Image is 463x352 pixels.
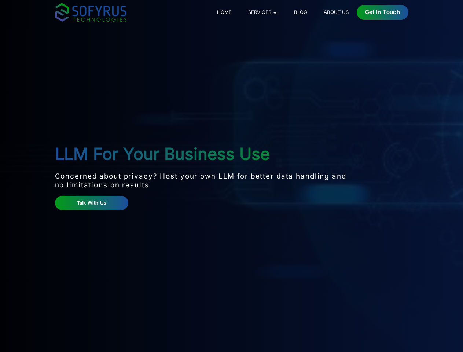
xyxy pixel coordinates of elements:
a: Services 🞃 [245,8,280,16]
a: About Us [321,8,351,16]
h1: LLM For Your Business Use [55,144,349,164]
a: Get in Touch [357,5,408,20]
a: Home [214,8,234,16]
a: Talk With Us [55,196,129,210]
p: Concerned about privacy? Host your own LLM for better data handling and no limitations on results [55,172,349,190]
img: sofyrus [55,3,126,22]
a: Blog [291,8,310,16]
